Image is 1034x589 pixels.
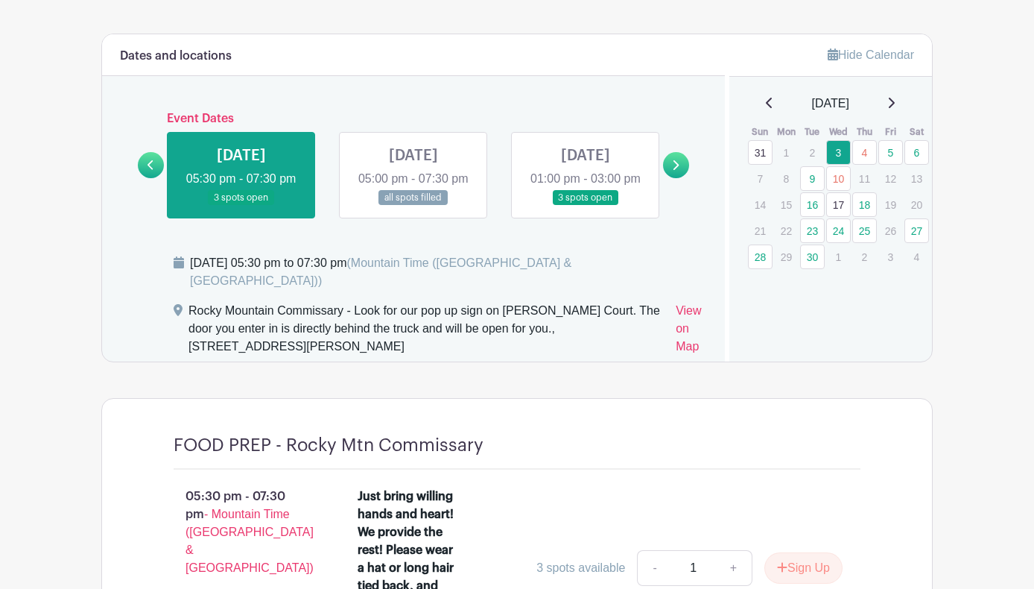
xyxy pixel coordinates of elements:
[878,125,904,139] th: Fri
[800,166,825,191] a: 9
[120,49,232,63] h6: Dates and locations
[812,95,849,113] span: [DATE]
[851,125,878,139] th: Thu
[904,218,929,243] a: 27
[774,141,799,164] p: 1
[826,140,851,165] a: 3
[825,125,851,139] th: Wed
[826,192,851,217] a: 17
[747,125,773,139] th: Sun
[748,167,773,190] p: 7
[190,254,707,290] div: [DATE] 05:30 pm to 07:30 pm
[188,302,664,362] div: Rocky Mountain Commissary - Look for our pop up sign on [PERSON_NAME] Court. The door you enter i...
[764,552,843,584] button: Sign Up
[904,167,929,190] p: 13
[852,192,877,217] a: 18
[715,550,752,586] a: +
[800,245,825,269] a: 30
[800,192,825,217] a: 16
[536,559,625,577] div: 3 spots available
[774,245,799,268] p: 29
[852,218,877,243] a: 25
[878,219,903,242] p: 26
[878,245,903,268] p: 3
[190,256,571,287] span: (Mountain Time ([GEOGRAPHIC_DATA] & [GEOGRAPHIC_DATA]))
[774,219,799,242] p: 22
[904,125,930,139] th: Sat
[852,167,877,190] p: 11
[904,140,929,165] a: 6
[748,219,773,242] p: 21
[904,193,929,216] p: 20
[828,48,914,61] a: Hide Calendar
[748,193,773,216] p: 14
[904,245,929,268] p: 4
[774,193,799,216] p: 15
[676,302,706,362] a: View on Map
[150,482,334,583] p: 05:30 pm - 07:30 pm
[826,245,851,268] p: 1
[826,218,851,243] a: 24
[773,125,799,139] th: Mon
[185,508,314,574] span: - Mountain Time ([GEOGRAPHIC_DATA] & [GEOGRAPHIC_DATA])
[748,140,773,165] a: 31
[637,550,671,586] a: -
[878,167,903,190] p: 12
[878,193,903,216] p: 19
[852,140,877,165] a: 4
[826,166,851,191] a: 10
[800,141,825,164] p: 2
[799,125,825,139] th: Tue
[748,245,773,269] a: 28
[174,435,483,456] h4: FOOD PREP - Rocky Mtn Commissary
[774,167,799,190] p: 8
[878,140,903,165] a: 5
[852,245,877,268] p: 2
[164,112,663,126] h6: Event Dates
[800,218,825,243] a: 23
